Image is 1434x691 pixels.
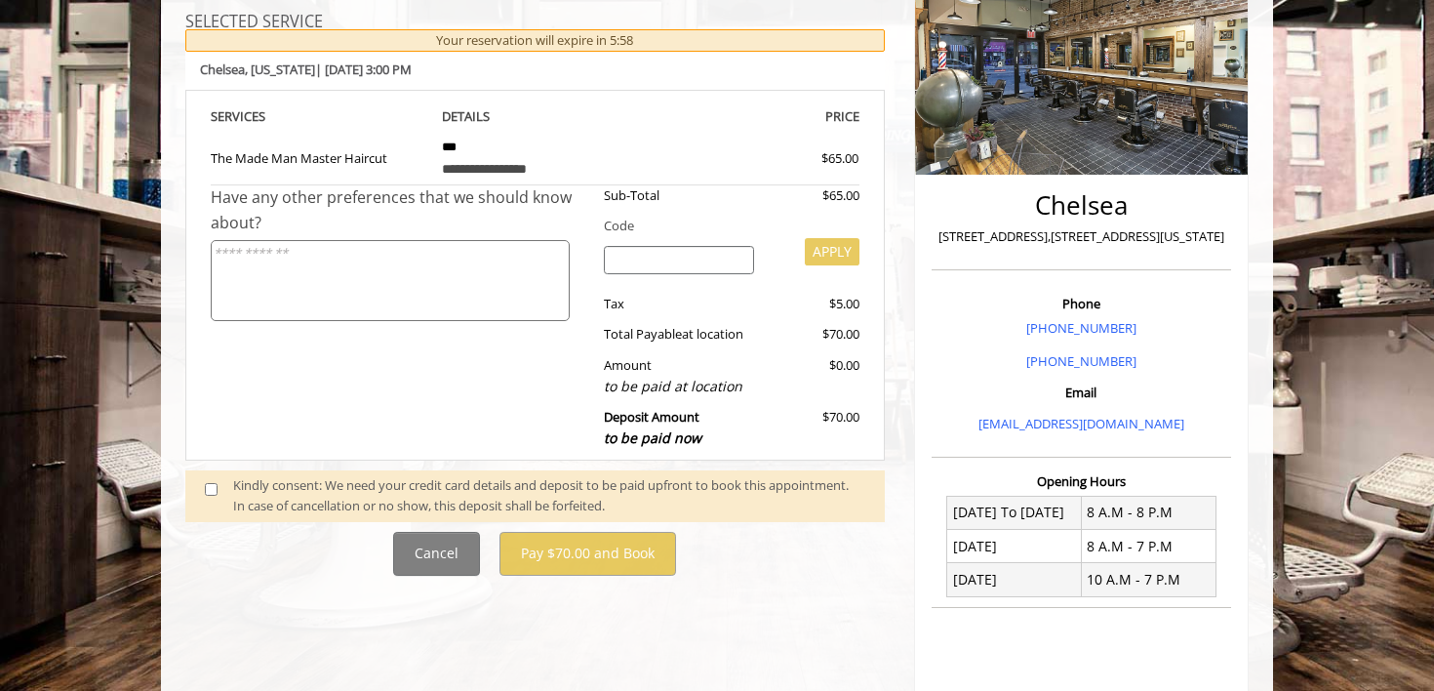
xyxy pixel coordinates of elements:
[499,532,676,576] button: Pay $70.00 and Book
[589,355,770,397] div: Amount
[604,408,701,447] b: Deposit Amount
[805,238,859,265] button: APPLY
[932,474,1231,488] h3: Opening Hours
[1081,496,1215,529] td: 8 A.M - 8 P.M
[233,475,865,516] div: Kindly consent: We need your credit card details and deposit to be paid upfront to book this appo...
[947,496,1082,529] td: [DATE] To [DATE]
[604,428,701,447] span: to be paid now
[769,294,858,314] div: $5.00
[643,105,859,128] th: PRICE
[1026,352,1136,370] a: [PHONE_NUMBER]
[936,386,1226,399] h3: Email
[589,324,770,345] div: Total Payable
[211,128,427,185] td: The Made Man Master Haircut
[211,185,589,235] div: Have any other preferences that we should know about?
[185,14,885,31] h3: SELECTED SERVICE
[751,148,858,169] div: $65.00
[936,191,1226,220] h2: Chelsea
[682,325,743,343] span: at location
[936,226,1226,247] p: [STREET_ADDRESS],[STREET_ADDRESS][US_STATE]
[947,563,1082,596] td: [DATE]
[1081,563,1215,596] td: 10 A.M - 7 P.M
[211,105,427,128] th: SERVICE
[589,185,770,206] div: Sub-Total
[936,297,1226,310] h3: Phone
[589,294,770,314] div: Tax
[589,216,859,236] div: Code
[769,355,858,397] div: $0.00
[1081,530,1215,563] td: 8 A.M - 7 P.M
[259,107,265,125] span: S
[769,324,858,345] div: $70.00
[185,29,885,52] div: Your reservation will expire in 5:58
[604,376,755,397] div: to be paid at location
[245,61,315,78] span: , [US_STATE]
[978,415,1184,432] a: [EMAIL_ADDRESS][DOMAIN_NAME]
[947,530,1082,563] td: [DATE]
[769,185,858,206] div: $65.00
[769,407,858,449] div: $70.00
[427,105,644,128] th: DETAILS
[1026,319,1136,337] a: [PHONE_NUMBER]
[393,532,480,576] button: Cancel
[200,61,412,78] b: Chelsea | [DATE] 3:00 PM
